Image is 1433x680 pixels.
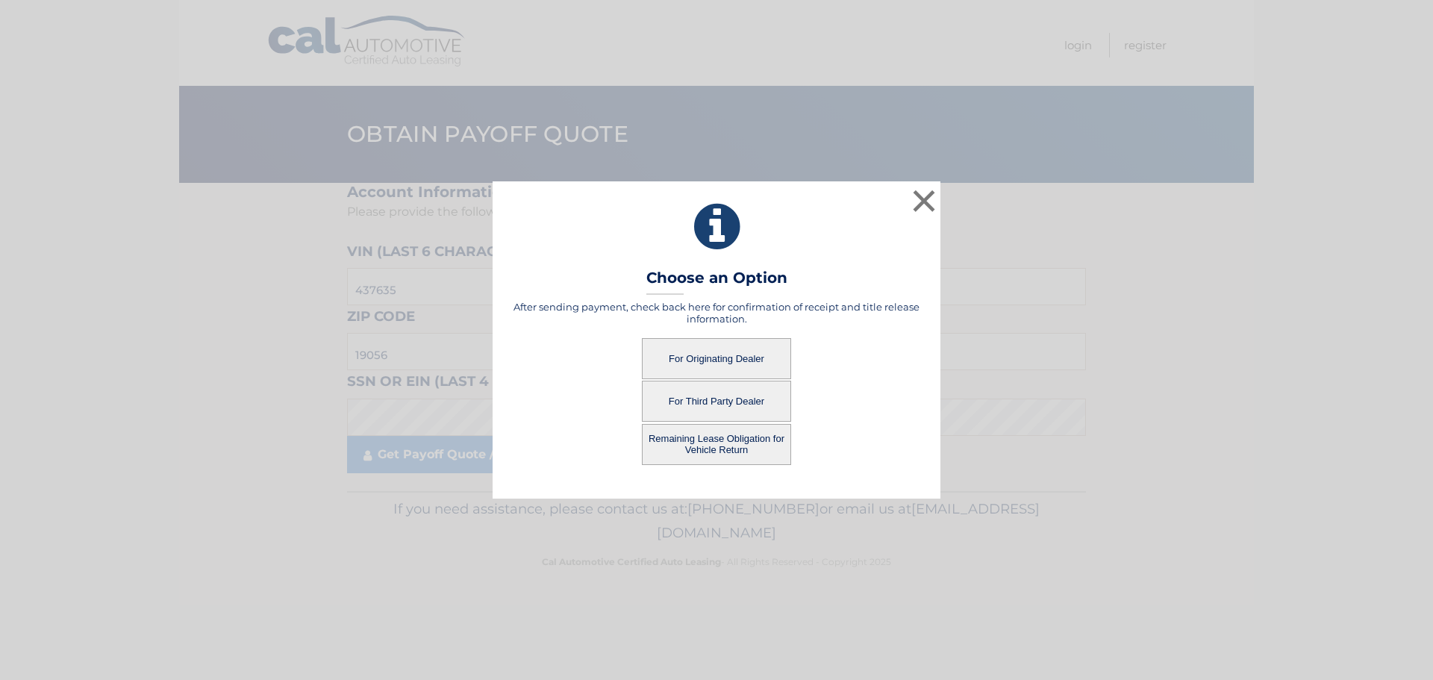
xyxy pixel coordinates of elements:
button: × [909,186,939,216]
h5: After sending payment, check back here for confirmation of receipt and title release information. [511,301,922,325]
button: For Originating Dealer [642,338,791,379]
button: Remaining Lease Obligation for Vehicle Return [642,424,791,465]
button: For Third Party Dealer [642,381,791,422]
h3: Choose an Option [646,269,787,295]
